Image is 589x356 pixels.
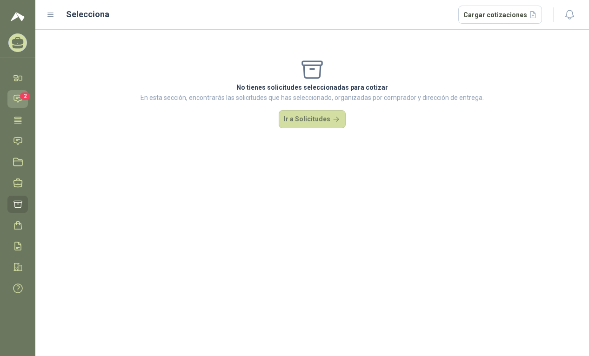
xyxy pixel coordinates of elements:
p: En esta sección, encontrarás las solicitudes que has seleccionado, organizadas por comprador y di... [141,92,484,103]
p: No tienes solicitudes seleccionadas para cotizar [141,82,484,92]
img: Logo peakr [11,11,25,22]
a: 2 [7,90,28,107]
button: Cargar cotizaciones [458,6,542,24]
h2: Selecciona [66,8,109,21]
button: Ir a Solicitudes [279,110,346,129]
span: 2 [20,92,30,100]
